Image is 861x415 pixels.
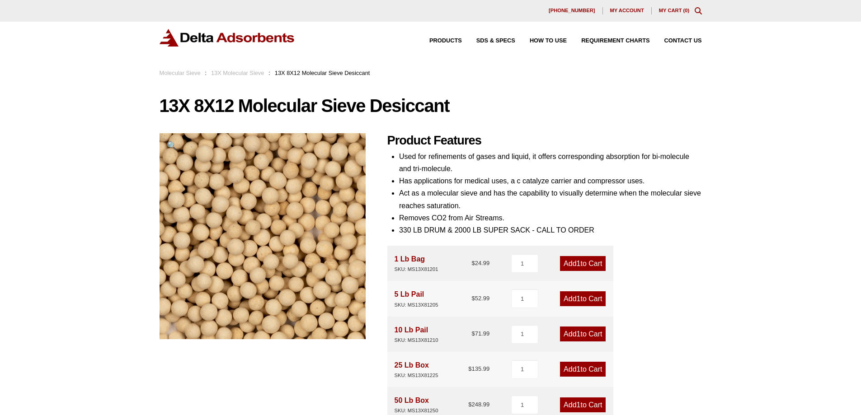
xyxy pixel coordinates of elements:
span: $ [468,365,471,372]
a: How to Use [515,38,567,44]
span: $ [471,330,475,337]
bdi: 71.99 [471,330,489,337]
div: 50 Lb Box [395,394,438,415]
a: Add1to Cart [560,256,606,271]
div: 5 Lb Pail [395,288,438,309]
span: $ [468,401,471,408]
bdi: 248.99 [468,401,489,408]
span: : [205,70,207,76]
a: Add1to Cart [560,291,606,306]
div: 25 Lb Box [395,359,438,380]
a: My Cart (0) [659,8,690,13]
div: SKU: MS13X81201 [395,265,438,274]
li: Act as a molecular sieve and has the capability to visually determine when the molecular sieve re... [399,187,702,211]
span: [PHONE_NUMBER] [549,8,595,13]
a: Add1to Cart [560,326,606,341]
span: 1 [577,401,581,409]
span: 1 [577,295,581,303]
span: 0 [685,8,687,13]
div: 10 Lb Pail [395,324,438,345]
a: 13X Molecular Sieve [211,70,264,76]
img: Delta Adsorbents [160,29,295,47]
a: Add1to Cart [560,362,606,377]
a: Products [415,38,462,44]
span: : [268,70,270,76]
div: SKU: MS13X81250 [395,406,438,415]
a: Requirement Charts [567,38,649,44]
li: Removes CO2 from Air Streams. [399,212,702,224]
div: SKU: MS13X81205 [395,301,438,309]
a: SDS & SPECS [462,38,515,44]
span: $ [471,260,475,266]
div: SKU: MS13X81225 [395,371,438,380]
h1: 13X 8X12 Molecular Sieve Desiccant [160,96,702,115]
li: Has applications for medical uses, a c catalyze carrier and compressor uses. [399,175,702,187]
li: 330 LB DRUM & 2000 LB SUPER SACK - CALL TO ORDER [399,224,702,236]
bdi: 24.99 [471,260,489,266]
a: [PHONE_NUMBER] [541,7,603,14]
div: 1 Lb Bag [395,253,438,274]
span: $ [471,295,475,302]
a: View full-screen image gallery [160,133,184,158]
li: Used for refinements of gases and liquid, it offers corresponding absorption for bi-molecule and ... [399,150,702,175]
img: 13X 8X12 Molecular Sieve Desiccant [160,133,386,359]
span: Requirement Charts [581,38,649,44]
span: SDS & SPECS [476,38,515,44]
span: Contact Us [664,38,702,44]
bdi: 135.99 [468,365,489,372]
a: Add1to Cart [560,397,606,412]
a: Contact Us [650,38,702,44]
div: Toggle Modal Content [695,7,702,14]
span: 13X 8X12 Molecular Sieve Desiccant [275,70,370,76]
span: 1 [577,365,581,373]
h2: Product Features [387,133,702,148]
a: My account [603,7,652,14]
span: 1 [577,260,581,267]
div: SKU: MS13X81210 [395,336,438,345]
span: 🔍 [167,141,177,150]
span: 1 [577,330,581,338]
a: Molecular Sieve [160,70,201,76]
bdi: 52.99 [471,295,489,302]
span: How to Use [530,38,567,44]
span: My account [610,8,644,13]
span: Products [429,38,462,44]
